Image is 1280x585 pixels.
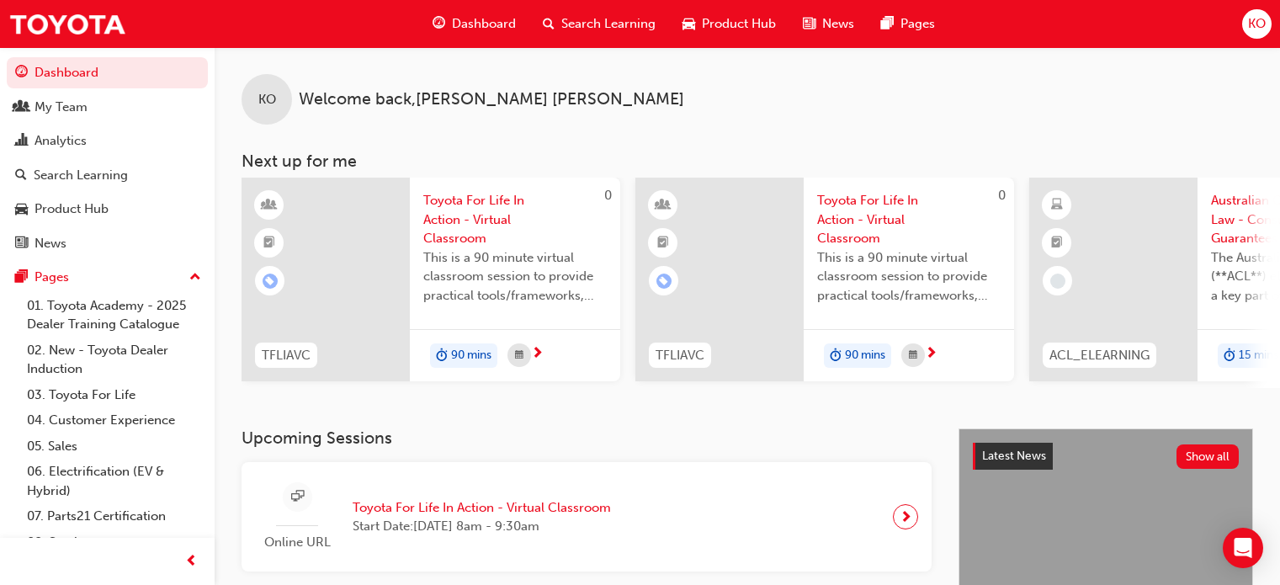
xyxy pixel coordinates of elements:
span: KO [1248,14,1266,34]
a: 04. Customer Experience [20,407,208,433]
span: duration-icon [830,345,842,367]
span: search-icon [543,13,555,35]
span: TFLIAVC [262,346,311,365]
span: Toyota For Life In Action - Virtual Classroom [423,191,607,248]
button: Pages [7,262,208,293]
span: booktick-icon [1051,232,1063,254]
span: car-icon [15,202,28,217]
span: learningResourceType_INSTRUCTOR_LED-icon [657,194,669,216]
span: next-icon [531,347,544,362]
span: This is a 90 minute virtual classroom session to provide practical tools/frameworks, behaviours a... [817,248,1001,306]
span: learningRecordVerb_ENROLL-icon [656,274,672,289]
a: 05. Sales [20,433,208,460]
a: search-iconSearch Learning [529,7,669,41]
div: Open Intercom Messenger [1223,528,1263,568]
span: Latest News [982,449,1046,463]
h3: Next up for me [215,152,1280,171]
span: Welcome back , [PERSON_NAME] [PERSON_NAME] [299,90,684,109]
div: Search Learning [34,166,128,185]
span: next-icon [900,505,912,529]
span: Toyota For Life In Action - Virtual Classroom [353,498,611,518]
span: KO [258,90,276,109]
span: 0 [604,188,612,203]
div: News [35,234,66,253]
span: Toyota For Life In Action - Virtual Classroom [817,191,1001,248]
span: chart-icon [15,134,28,149]
span: Search Learning [561,14,656,34]
span: guage-icon [15,66,28,81]
span: Product Hub [702,14,776,34]
a: car-iconProduct Hub [669,7,789,41]
a: 06. Electrification (EV & Hybrid) [20,459,208,503]
span: News [822,14,854,34]
button: DashboardMy TeamAnalyticsSearch LearningProduct HubNews [7,54,208,262]
a: Analytics [7,125,208,157]
span: pages-icon [881,13,894,35]
span: learningResourceType_ELEARNING-icon [1051,194,1063,216]
span: Online URL [255,533,339,552]
span: learningResourceType_INSTRUCTOR_LED-icon [263,194,275,216]
span: sessionType_ONLINE_URL-icon [291,487,304,508]
span: ACL_ELEARNING [1049,346,1150,365]
a: Latest NewsShow all [973,443,1239,470]
a: 02. New - Toyota Dealer Induction [20,338,208,382]
span: learningRecordVerb_ENROLL-icon [263,274,278,289]
h3: Upcoming Sessions [242,428,932,448]
span: news-icon [803,13,815,35]
span: 90 mins [845,346,885,365]
a: guage-iconDashboard [419,7,529,41]
span: duration-icon [436,345,448,367]
span: search-icon [15,168,27,183]
a: 01. Toyota Academy - 2025 Dealer Training Catalogue [20,293,208,338]
a: 07. Parts21 Certification [20,503,208,529]
span: up-icon [189,267,201,289]
div: Product Hub [35,199,109,219]
span: prev-icon [185,551,198,572]
span: pages-icon [15,270,28,285]
span: Start Date: [DATE] 8am - 9:30am [353,517,611,536]
a: Dashboard [7,57,208,88]
span: car-icon [682,13,695,35]
span: This is a 90 minute virtual classroom session to provide practical tools/frameworks, behaviours a... [423,248,607,306]
span: duration-icon [1224,345,1235,367]
span: 90 mins [451,346,491,365]
a: 08. Service [20,529,208,556]
div: Analytics [35,131,87,151]
span: guage-icon [433,13,445,35]
a: Search Learning [7,160,208,191]
span: Dashboard [452,14,516,34]
span: learningRecordVerb_NONE-icon [1050,274,1065,289]
img: Trak [8,5,126,43]
a: pages-iconPages [868,7,948,41]
a: 03. Toyota For Life [20,382,208,408]
span: TFLIAVC [656,346,704,365]
span: booktick-icon [657,232,669,254]
span: calendar-icon [909,345,917,366]
a: News [7,228,208,259]
button: KO [1242,9,1272,39]
span: 15 mins [1239,346,1278,365]
div: My Team [35,98,88,117]
span: news-icon [15,237,28,252]
span: calendar-icon [515,345,523,366]
div: Pages [35,268,69,287]
a: 0TFLIAVCToyota For Life In Action - Virtual ClassroomThis is a 90 minute virtual classroom sessio... [635,178,1014,381]
span: next-icon [925,347,937,362]
span: people-icon [15,100,28,115]
button: Show all [1176,444,1240,469]
a: news-iconNews [789,7,868,41]
a: 0TFLIAVCToyota For Life In Action - Virtual ClassroomThis is a 90 minute virtual classroom sessio... [242,178,620,381]
a: Product Hub [7,194,208,225]
a: Online URLToyota For Life In Action - Virtual ClassroomStart Date:[DATE] 8am - 9:30am [255,476,918,559]
a: My Team [7,92,208,123]
span: Pages [900,14,935,34]
span: booktick-icon [263,232,275,254]
span: 0 [998,188,1006,203]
